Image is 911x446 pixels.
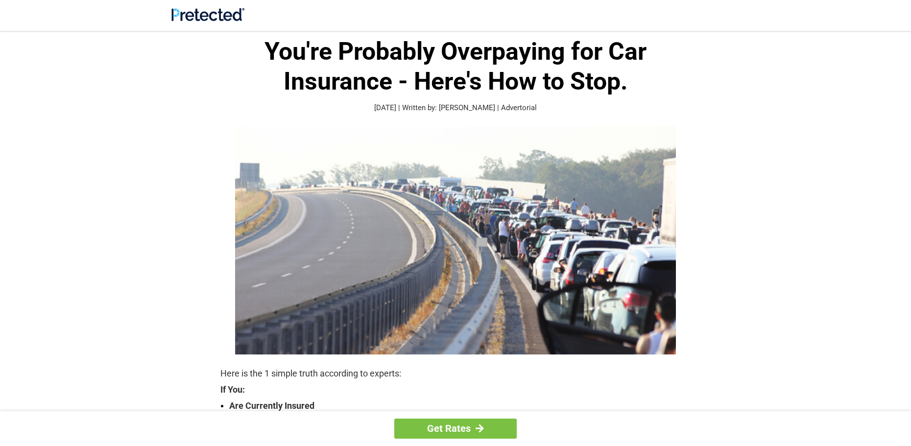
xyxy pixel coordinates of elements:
p: Here is the 1 simple truth according to experts: [220,367,691,380]
strong: Are Currently Insured [229,399,691,413]
p: [DATE] | Written by: [PERSON_NAME] | Advertorial [220,102,691,114]
strong: If You: [220,385,691,394]
a: Get Rates [394,419,517,439]
h1: You're Probably Overpaying for Car Insurance - Here's How to Stop. [220,37,691,96]
img: Site Logo [171,8,244,21]
a: Site Logo [171,14,244,23]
